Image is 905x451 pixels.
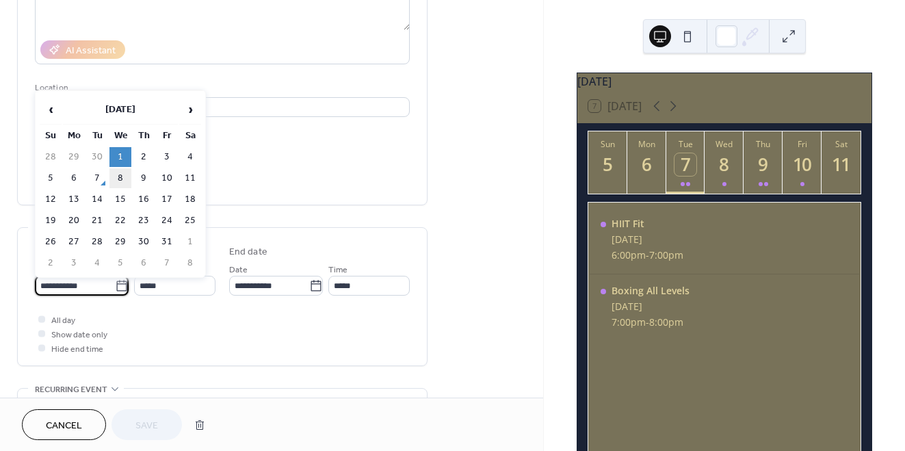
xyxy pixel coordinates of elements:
[592,138,623,150] div: Sun
[109,168,131,188] td: 8
[830,153,852,176] div: 11
[86,126,108,146] th: Tu
[63,232,85,252] td: 27
[666,131,705,194] button: Tue7
[40,253,62,273] td: 2
[612,300,690,313] div: [DATE]
[109,126,131,146] th: We
[63,253,85,273] td: 3
[612,248,646,261] span: 6:00pm
[635,153,658,176] div: 6
[179,147,201,167] td: 4
[705,131,744,194] button: Wed8
[63,147,85,167] td: 29
[596,153,619,176] div: 5
[63,168,85,188] td: 6
[133,211,155,231] td: 23
[577,73,871,90] div: [DATE]
[133,147,155,167] td: 2
[109,147,131,167] td: 1
[86,168,108,188] td: 7
[51,313,75,328] span: All day
[752,153,775,176] div: 9
[51,342,103,357] span: Hide end time
[588,131,627,194] button: Sun5
[612,284,690,297] div: Boxing All Levels
[179,232,201,252] td: 1
[674,153,697,176] div: 7
[783,131,822,194] button: Fri10
[826,138,856,150] div: Sat
[179,211,201,231] td: 25
[86,232,108,252] td: 28
[109,253,131,273] td: 5
[646,315,649,328] span: -
[156,168,178,188] td: 10
[86,190,108,209] td: 14
[86,147,108,167] td: 30
[133,126,155,146] th: Th
[156,147,178,167] td: 3
[156,211,178,231] td: 24
[791,153,813,176] div: 10
[63,95,178,125] th: [DATE]
[744,131,783,194] button: Thu9
[109,232,131,252] td: 29
[328,263,347,277] span: Time
[40,126,62,146] th: Su
[156,126,178,146] th: Fr
[631,138,662,150] div: Mon
[156,190,178,209] td: 17
[22,409,106,440] button: Cancel
[787,138,817,150] div: Fri
[86,211,108,231] td: 21
[612,217,683,230] div: HIIT Fit
[822,131,861,194] button: Sat11
[63,126,85,146] th: Mo
[646,248,649,261] span: -
[51,328,107,342] span: Show date only
[40,211,62,231] td: 19
[229,245,267,259] div: End date
[109,211,131,231] td: 22
[612,233,683,246] div: [DATE]
[179,126,201,146] th: Sa
[713,153,736,176] div: 8
[63,211,85,231] td: 20
[63,190,85,209] td: 13
[40,190,62,209] td: 12
[35,383,107,397] span: Recurring event
[180,96,200,123] span: ›
[179,190,201,209] td: 18
[40,232,62,252] td: 26
[748,138,778,150] div: Thu
[156,253,178,273] td: 7
[133,190,155,209] td: 16
[40,96,61,123] span: ‹
[649,248,683,261] span: 7:00pm
[40,147,62,167] td: 28
[627,131,666,194] button: Mon6
[709,138,739,150] div: Wed
[133,253,155,273] td: 6
[612,315,646,328] span: 7:00pm
[133,168,155,188] td: 9
[46,419,82,433] span: Cancel
[649,315,683,328] span: 8:00pm
[229,263,248,277] span: Date
[670,138,701,150] div: Tue
[179,253,201,273] td: 8
[86,253,108,273] td: 4
[133,232,155,252] td: 30
[40,168,62,188] td: 5
[156,232,178,252] td: 31
[35,81,407,95] div: Location
[179,168,201,188] td: 11
[109,190,131,209] td: 15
